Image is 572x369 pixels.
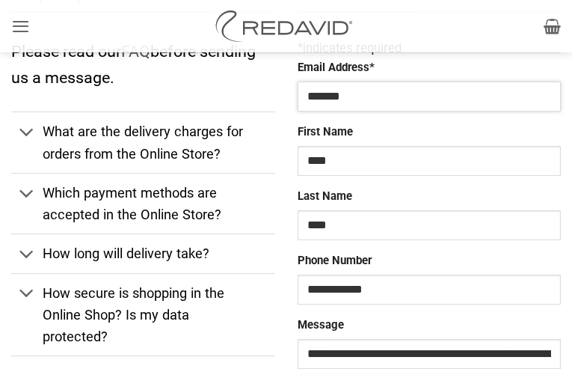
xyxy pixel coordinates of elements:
[212,10,361,42] img: REDAVID Salon Products | United States
[298,123,562,141] label: First Name
[11,39,275,91] p: Please read our before sending us a message.
[298,317,562,335] label: Message
[11,112,275,172] a: Toggle What are the delivery charges for orders from the Online Store?
[11,239,42,272] button: Toggle
[43,285,224,345] span: How secure is shopping in the Online Shop? Is my data protected?
[11,234,275,272] a: Toggle How long will delivery take?
[43,123,243,161] span: What are the delivery charges for orders from the Online Store?
[11,173,275,234] a: Toggle Which payment methods are accepted in the Online Store?
[298,252,562,270] label: Phone Number
[43,185,221,222] span: Which payment methods are accepted in the Online Store?
[11,117,42,150] button: Toggle
[11,7,30,45] a: Menu
[43,246,209,261] span: How long will delivery take?
[11,177,42,210] button: Toggle
[298,59,562,77] label: Email Address
[544,10,561,43] a: View cart
[298,188,562,206] label: Last Name
[11,273,275,356] a: Toggle How secure is shopping in the Online Shop? Is my data protected?
[11,278,42,311] button: Toggle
